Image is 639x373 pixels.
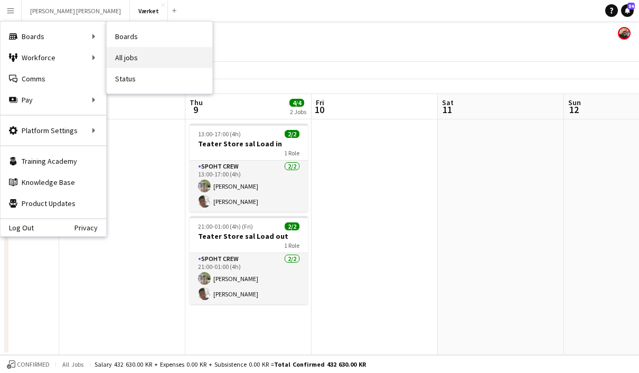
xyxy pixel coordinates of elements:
span: 1 Role [284,241,299,249]
span: 2/2 [285,130,299,138]
a: Log Out [1,223,34,232]
span: 54 [627,3,635,10]
h3: Teater Store sal Load out [190,231,308,241]
button: [PERSON_NAME] [PERSON_NAME] [22,1,130,21]
app-job-card: 21:00-01:00 (4h) (Fri)2/2Teater Store sal Load out1 RoleSpoht Crew2/221:00-01:00 (4h)[PERSON_NAME... [190,216,308,304]
a: Boards [107,26,212,47]
h3: Teater Store sal Load in [190,139,308,148]
span: 1 Role [284,149,299,157]
div: Pay [1,89,106,110]
a: Privacy [74,223,106,232]
span: Sat [442,98,454,107]
a: 54 [621,4,634,17]
app-card-role: Spoht Crew2/221:00-01:00 (4h)[PERSON_NAME][PERSON_NAME] [190,253,308,304]
div: Salary 432 630.00 KR + Expenses 0.00 KR + Subsistence 0.00 KR = [95,360,366,368]
button: Confirmed [5,359,51,370]
span: Fri [316,98,324,107]
span: 2/2 [285,222,299,230]
a: Knowledge Base [1,172,106,193]
div: Platform Settings [1,120,106,141]
a: Product Updates [1,193,106,214]
app-job-card: 13:00-17:00 (4h)2/2Teater Store sal Load in1 RoleSpoht Crew2/213:00-17:00 (4h)[PERSON_NAME][PERSO... [190,124,308,212]
a: Comms [1,68,106,89]
span: Thu [190,98,203,107]
app-user-avatar: Danny Tranekær [618,27,631,40]
a: Training Academy [1,151,106,172]
span: Total Confirmed 432 630.00 KR [274,360,366,368]
span: Confirmed [17,361,50,368]
span: 11 [440,104,454,116]
a: Status [107,68,212,89]
button: Værket [130,1,168,21]
a: All jobs [107,47,212,68]
div: 2 Jobs [290,108,306,116]
div: Boards [1,26,106,47]
span: Sun [568,98,581,107]
span: 13:00-17:00 (4h) [198,130,241,138]
span: 4/4 [289,99,304,107]
app-card-role: Spoht Crew2/213:00-17:00 (4h)[PERSON_NAME][PERSON_NAME] [190,161,308,212]
div: Workforce [1,47,106,68]
span: All jobs [60,360,86,368]
span: 21:00-01:00 (4h) (Fri) [198,222,253,230]
span: 12 [567,104,581,116]
span: 10 [314,104,324,116]
span: 9 [188,104,203,116]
